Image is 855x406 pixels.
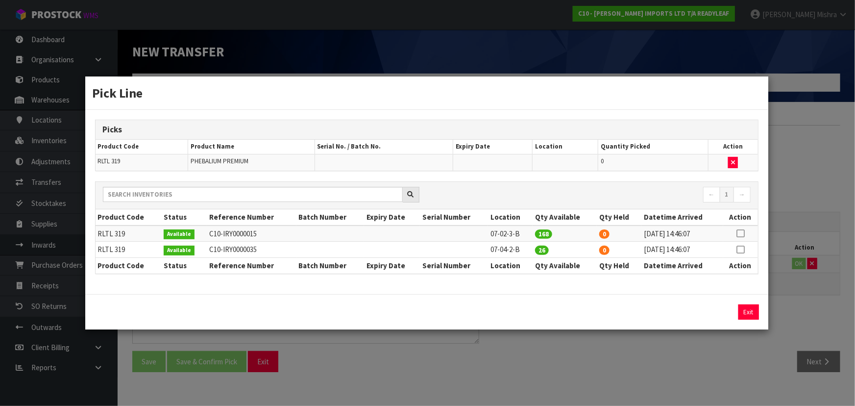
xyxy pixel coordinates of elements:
[96,258,162,274] th: Product Code
[96,226,162,242] td: RLTL 319
[191,157,248,165] span: PHEBALIUM PREMIUM
[488,209,533,225] th: Location
[597,258,641,274] th: Qty Held
[364,258,420,274] th: Expiry Date
[207,209,296,225] th: Reference Number
[720,187,734,203] a: 1
[488,258,533,274] th: Location
[535,246,549,255] span: 26
[597,209,641,225] th: Qty Held
[207,258,296,274] th: Reference Number
[364,209,420,225] th: Expiry Date
[738,304,759,320] button: Exit
[641,258,723,274] th: Datetime Arrived
[533,140,598,154] th: Location
[164,246,195,255] span: Available
[535,229,552,239] span: 168
[207,226,296,242] td: C10-IRY0000015
[434,187,751,204] nav: Page navigation
[188,140,315,154] th: Product Name
[315,140,453,154] th: Serial No. / Batch No.
[96,209,162,225] th: Product Code
[533,258,597,274] th: Qty Available
[161,209,207,225] th: Status
[161,258,207,274] th: Status
[723,209,758,225] th: Action
[96,242,162,258] td: RLTL 319
[533,209,597,225] th: Qty Available
[296,258,365,274] th: Batch Number
[641,226,723,242] td: [DATE] 14:46:07
[420,209,488,225] th: Serial Number
[641,242,723,258] td: [DATE] 14:46:07
[598,140,708,154] th: Quantity Picked
[96,140,188,154] th: Product Code
[296,209,365,225] th: Batch Number
[641,209,723,225] th: Datetime Arrived
[733,187,751,203] a: →
[93,84,761,102] h3: Pick Line
[599,246,610,255] span: 0
[103,125,751,134] h3: Picks
[488,242,533,258] td: 07-04-2-B
[103,187,403,202] input: Search inventories
[453,140,533,154] th: Expiry Date
[488,226,533,242] td: 07-02-3-B
[723,258,758,274] th: Action
[708,140,757,154] th: Action
[599,229,610,239] span: 0
[207,242,296,258] td: C10-IRY0000035
[98,157,121,165] span: RLTL 319
[703,187,720,203] a: ←
[420,258,488,274] th: Serial Number
[164,229,195,239] span: Available
[601,157,604,165] span: 0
